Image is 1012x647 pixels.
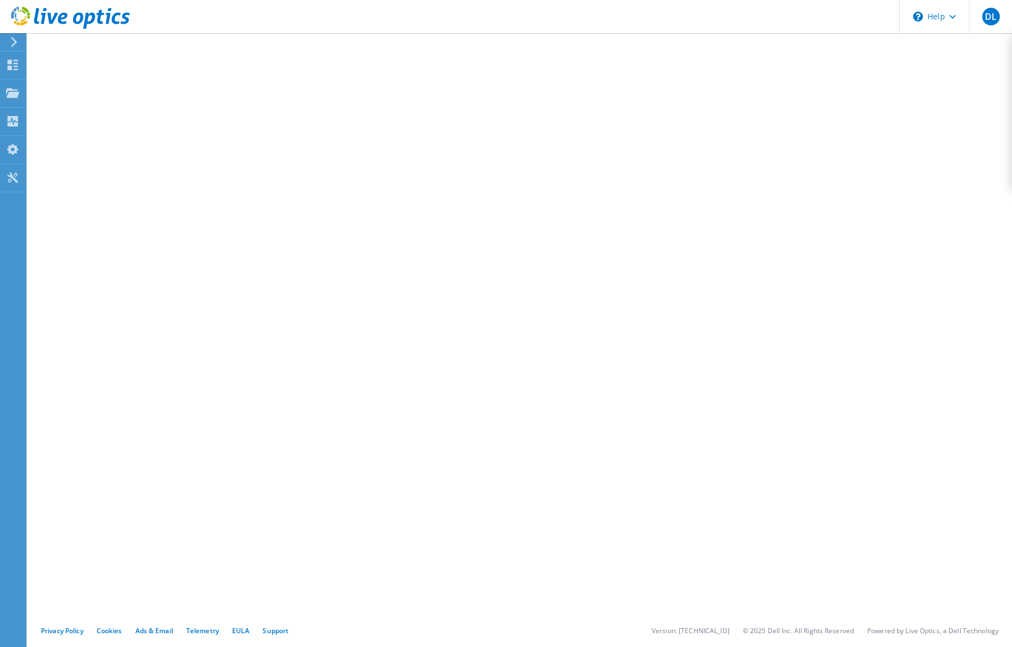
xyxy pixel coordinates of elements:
a: Support [263,626,289,635]
a: Ads & Email [135,626,173,635]
a: Privacy Policy [41,626,83,635]
a: EULA [232,626,249,635]
span: DL [982,8,1000,25]
li: Version: [TECHNICAL_ID] [652,626,730,635]
a: Cookies [97,626,122,635]
svg: \n [913,12,923,22]
a: Telemetry [186,626,219,635]
li: Powered by Live Optics, a Dell Technology [867,626,999,635]
li: © 2025 Dell Inc. All Rights Reserved [743,626,854,635]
